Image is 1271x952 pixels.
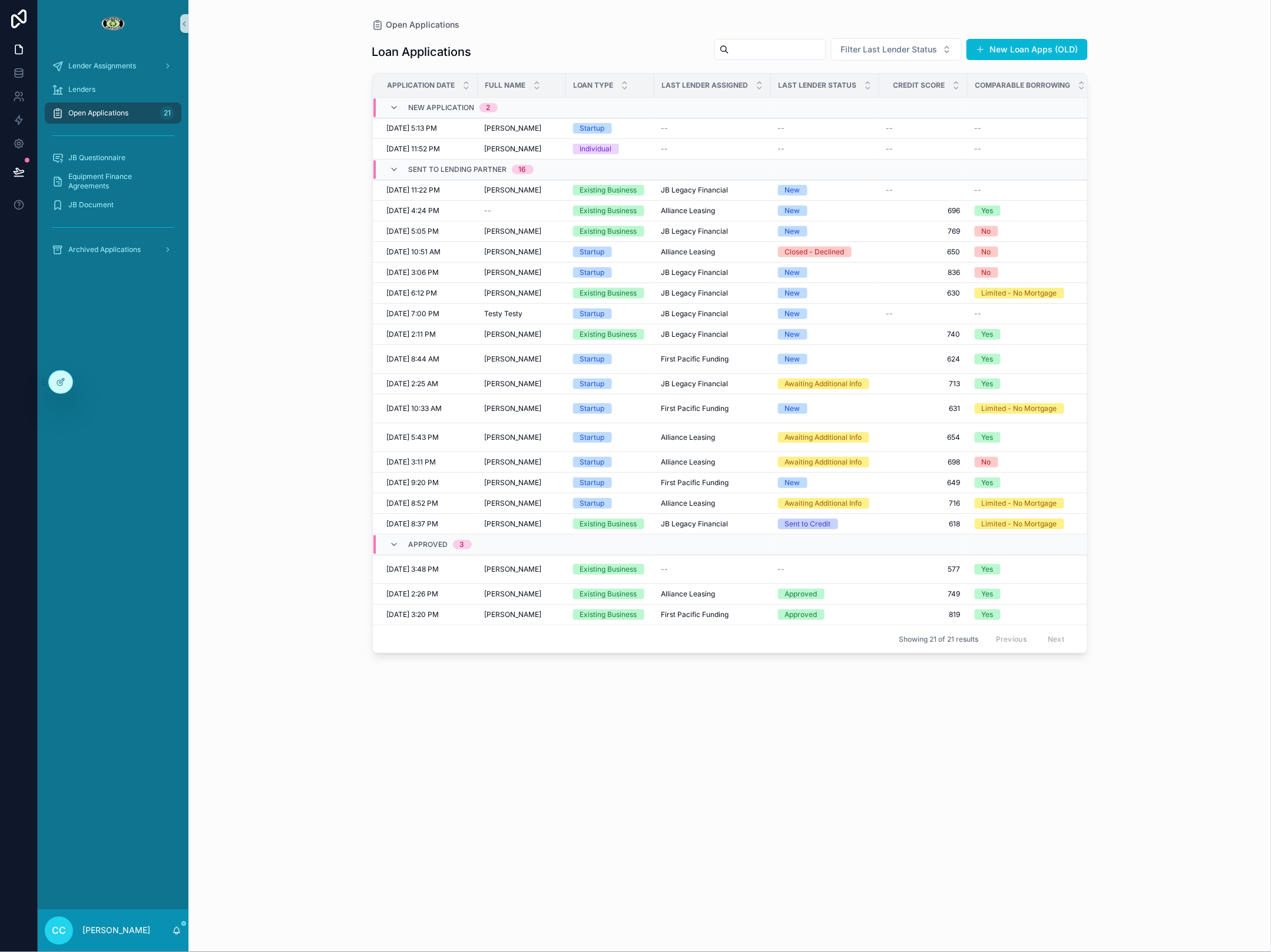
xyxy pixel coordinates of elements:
[580,498,605,509] div: Startup
[573,309,647,319] a: Startup
[387,589,439,599] span: [DATE] 2:26 PM
[982,267,991,278] div: No
[485,404,542,413] span: [PERSON_NAME]
[975,309,982,319] span: --
[661,309,764,319] a: JB Legacy Financial
[580,123,605,134] div: Startup
[580,432,605,443] div: Startup
[573,226,647,237] a: Existing Business
[886,288,961,298] a: 630
[580,564,637,575] div: Existing Business
[573,477,647,488] a: Startup
[387,404,471,413] a: [DATE] 10:33 AM
[661,144,764,154] a: --
[68,200,114,210] span: JB Document
[886,268,961,277] a: 836
[967,39,1088,60] a: New Loan Apps (OLD)
[485,144,559,154] a: [PERSON_NAME]
[45,79,181,100] a: Lenders
[661,404,764,413] a: First Pacific Funding
[485,519,559,529] a: [PERSON_NAME]
[387,247,471,257] a: [DATE] 10:51 AM
[661,268,764,277] a: JB Legacy Financial
[485,457,559,467] a: [PERSON_NAME]
[975,564,1086,575] a: Yes
[580,519,637,529] div: Existing Business
[387,354,471,364] a: [DATE] 8:44 AM
[485,330,542,339] span: [PERSON_NAME]
[886,565,961,574] span: 577
[387,404,442,413] span: [DATE] 10:33 AM
[982,457,991,467] div: No
[68,172,170,191] span: Equipment Finance Agreements
[485,354,542,364] span: [PERSON_NAME]
[886,206,961,215] a: 696
[661,457,716,467] span: Alliance Leasing
[387,499,471,508] a: [DATE] 8:52 PM
[573,288,647,298] a: Existing Business
[387,478,439,487] span: [DATE] 9:20 PM
[580,329,637,340] div: Existing Business
[485,565,559,574] a: [PERSON_NAME]
[372,19,460,31] a: Open Applications
[485,478,559,487] a: [PERSON_NAME]
[841,44,938,55] span: Filter Last Lender Status
[886,309,961,319] a: --
[580,267,605,278] div: Startup
[778,498,872,509] a: Awaiting Additional Info
[886,499,961,508] a: 716
[886,124,961,133] a: --
[886,478,961,487] a: 649
[982,432,994,443] div: Yes
[975,519,1086,529] a: Limited - No Mortgage
[886,354,961,364] span: 624
[387,288,471,298] a: [DATE] 6:12 PM
[573,144,647,154] a: Individual
[387,268,471,277] a: [DATE] 3:06 PM
[661,433,764,442] a: Alliance Leasing
[387,185,441,195] span: [DATE] 11:22 PM
[975,226,1086,237] a: No
[785,519,831,529] div: Sent to Credit
[387,589,471,599] a: [DATE] 2:26 PM
[785,498,862,509] div: Awaiting Additional Info
[785,477,800,488] div: New
[485,565,542,574] span: [PERSON_NAME]
[661,565,668,574] span: --
[387,565,439,574] span: [DATE] 3:48 PM
[580,403,605,414] div: Startup
[886,330,961,339] a: 740
[661,309,729,319] span: JB Legacy Financial
[573,498,647,509] a: Startup
[975,477,1086,488] a: Yes
[778,354,872,364] a: New
[886,457,961,467] a: 698
[387,144,441,154] span: [DATE] 11:52 PM
[886,247,961,257] span: 650
[68,245,141,254] span: Archived Applications
[778,124,785,133] span: --
[886,404,961,413] span: 631
[778,247,872,257] a: Closed - Declined
[661,379,729,389] span: JB Legacy Financial
[387,124,471,133] a: [DATE] 5:13 PM
[661,268,729,277] span: JB Legacy Financial
[778,288,872,298] a: New
[573,247,647,257] a: Startup
[661,478,764,487] a: First Pacific Funding
[975,498,1086,509] a: Limited - No Mortgage
[982,247,991,257] div: No
[387,124,438,133] span: [DATE] 5:13 PM
[573,379,647,389] a: Startup
[982,379,994,389] div: Yes
[975,288,1086,298] a: Limited - No Mortgage
[485,206,492,215] span: --
[485,124,559,133] a: [PERSON_NAME]
[661,433,716,442] span: Alliance Leasing
[778,144,872,154] a: --
[485,144,542,154] span: [PERSON_NAME]
[485,354,559,364] a: [PERSON_NAME]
